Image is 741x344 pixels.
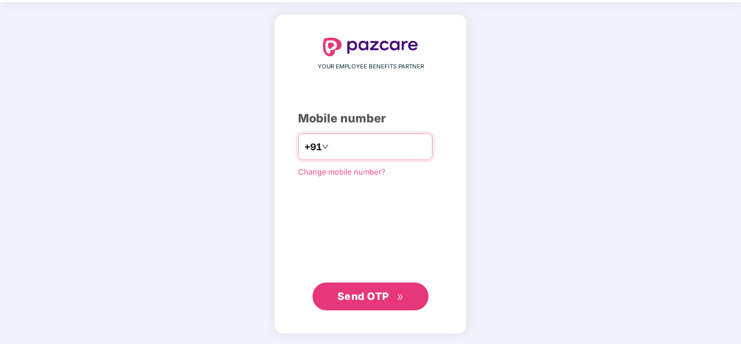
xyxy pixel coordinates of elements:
[298,110,443,128] div: Mobile number
[397,294,404,301] span: double-right
[323,38,418,56] img: logo
[313,283,428,310] button: Send OTPdouble-right
[298,167,386,176] a: Change mobile number?
[337,290,389,302] span: Send OTP
[322,143,329,150] span: down
[304,140,322,154] span: +91
[318,62,424,71] span: YOUR EMPLOYEE BENEFITS PARTNER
